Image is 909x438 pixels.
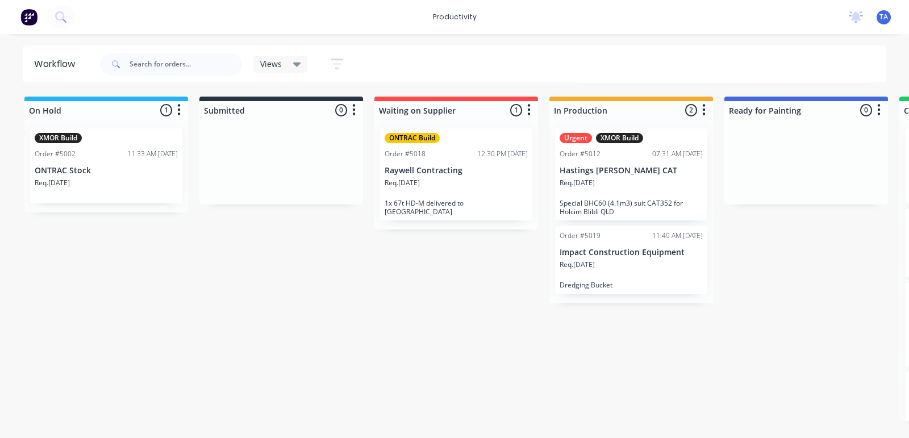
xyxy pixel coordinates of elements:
div: 11:33 AM [DATE] [127,149,178,159]
img: Factory [20,9,37,26]
div: Order #5002 [35,149,76,159]
p: Req. [DATE] [35,178,70,188]
div: XMOR Build [596,133,643,143]
div: ONTRAC Build [385,133,440,143]
p: Special BHC60 (4.1m3) suit CAT352 for Holcim Blibli QLD [560,199,703,216]
input: Search for orders... [130,53,242,76]
p: Impact Construction Equipment [560,248,703,257]
div: XMOR Build [35,133,82,143]
div: Workflow [34,57,81,71]
div: Order #5019 [560,231,601,241]
p: Dredging Bucket [560,281,703,289]
p: 1x 67t HD-M delivered to [GEOGRAPHIC_DATA] [385,199,528,216]
div: XMOR BuildOrder #500211:33 AM [DATE]ONTRAC StockReq.[DATE] [30,128,182,203]
span: Views [260,58,282,70]
p: Hastings [PERSON_NAME] CAT [560,166,703,176]
p: ONTRAC Stock [35,166,178,176]
div: UrgentXMOR BuildOrder #501207:31 AM [DATE]Hastings [PERSON_NAME] CATReq.[DATE]Special BHC60 (4.1m... [555,128,707,220]
div: productivity [427,9,482,26]
div: ONTRAC BuildOrder #501812:30 PM [DATE]Raywell ContractingReq.[DATE]1x 67t HD-M delivered to [GEOG... [380,128,532,220]
p: Req. [DATE] [560,178,595,188]
div: Order #5012 [560,149,601,159]
p: Raywell Contracting [385,166,528,176]
div: 11:49 AM [DATE] [652,231,703,241]
span: TA [879,12,888,22]
div: 07:31 AM [DATE] [652,149,703,159]
div: 12:30 PM [DATE] [477,149,528,159]
p: Req. [DATE] [385,178,420,188]
div: Order #501911:49 AM [DATE]Impact Construction EquipmentReq.[DATE]Dredging Bucket [555,226,707,294]
div: Order #5018 [385,149,426,159]
div: Urgent [560,133,592,143]
p: Req. [DATE] [560,260,595,270]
